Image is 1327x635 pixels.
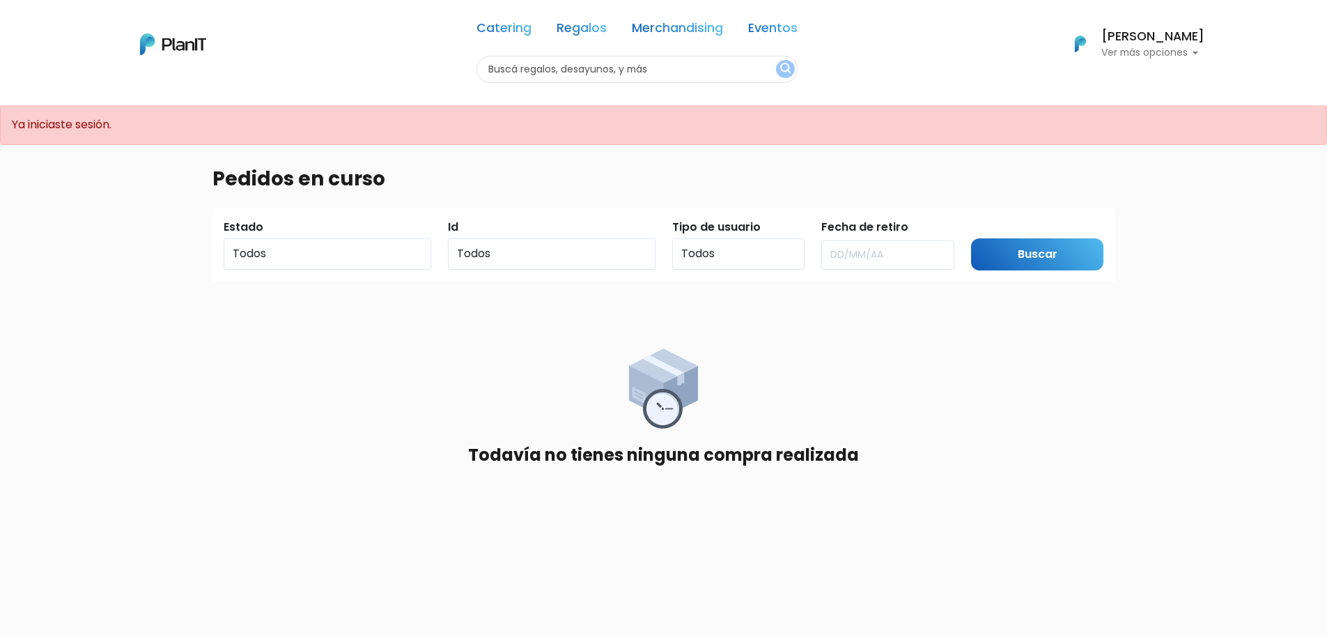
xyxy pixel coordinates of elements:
label: Estado [224,219,263,236]
input: Buscá regalos, desayunos, y más [476,56,798,83]
img: PlanIt Logo [1065,29,1096,59]
h4: Todavía no tienes ninguna compra realizada [468,445,859,466]
a: Merchandising [632,22,723,39]
label: Tipo de usuario [672,219,761,236]
button: PlanIt Logo [PERSON_NAME] Ver más opciones [1057,26,1204,62]
img: order_placed-5f5e6e39e5ae547ca3eba8c261e01d413ae1761c3de95d077eb410d5aebd280f.png [629,349,698,429]
a: Regalos [557,22,607,39]
label: Submit [971,219,1011,236]
img: PlanIt Logo [140,33,206,55]
a: Catering [476,22,531,39]
label: Fecha de retiro [821,219,908,236]
input: Buscar [971,238,1104,271]
h3: Pedidos en curso [212,167,385,191]
p: Ver más opciones [1101,48,1204,58]
input: DD/MM/AA [821,240,954,270]
img: search_button-432b6d5273f82d61273b3651a40e1bd1b912527efae98b1b7a1b2c0702e16a8d.svg [780,63,791,76]
h6: [PERSON_NAME] [1101,31,1204,43]
label: Id [448,219,458,236]
a: Eventos [748,22,798,39]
